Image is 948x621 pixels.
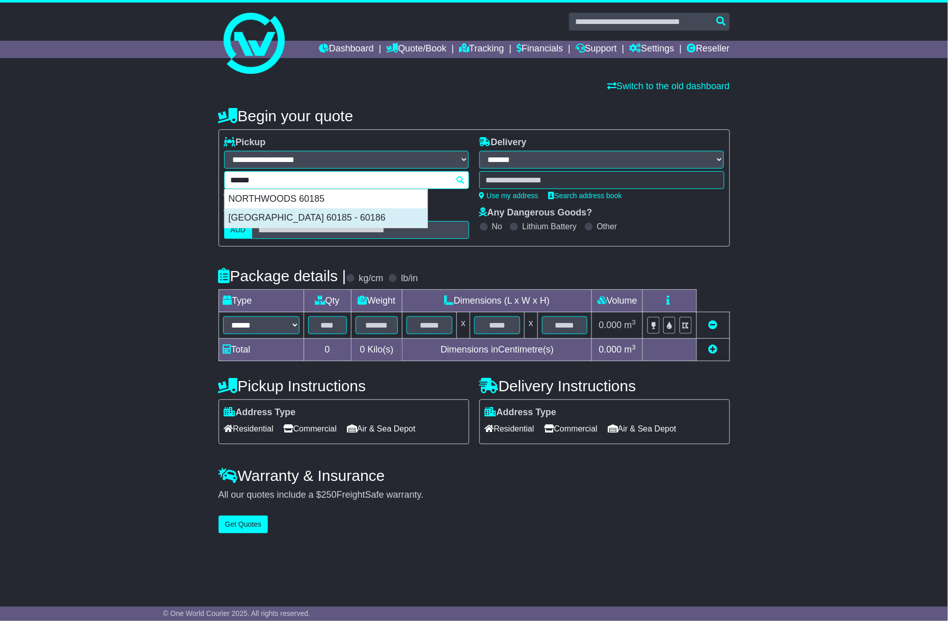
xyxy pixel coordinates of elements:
sup: 3 [632,343,636,351]
td: Dimensions (L x W x H) [402,290,592,312]
span: Commercial [284,421,337,437]
div: NORTHWOODS 60185 [225,190,427,209]
a: Switch to the old dashboard [607,81,729,91]
span: Air & Sea Depot [347,421,416,437]
td: x [524,312,537,339]
td: Weight [351,290,402,312]
span: Residential [224,421,274,437]
td: Total [219,339,304,361]
h4: Warranty & Insurance [219,467,730,484]
typeahead: Please provide city [224,171,469,189]
a: Reseller [687,41,729,58]
span: m [625,344,636,355]
td: Dimensions in Centimetre(s) [402,339,592,361]
a: Financials [517,41,563,58]
label: lb/in [401,273,418,284]
label: Address Type [224,407,296,418]
h4: Pickup Instructions [219,377,469,394]
label: kg/cm [359,273,383,284]
label: Other [597,222,617,231]
span: 0.000 [599,320,622,330]
span: Residential [485,421,534,437]
span: 250 [321,490,337,500]
a: Use my address [479,192,538,200]
span: © One World Courier 2025. All rights reserved. [163,609,310,617]
a: Tracking [459,41,504,58]
a: Settings [630,41,674,58]
a: Support [576,41,617,58]
span: 0 [360,344,365,355]
div: [GEOGRAPHIC_DATA] 60185 - 60186 [225,208,427,228]
label: Address Type [485,407,557,418]
h4: Begin your quote [219,107,730,124]
span: 0.000 [599,344,622,355]
a: Remove this item [709,320,718,330]
label: Any Dangerous Goods? [479,207,592,219]
td: Type [219,290,304,312]
div: All our quotes include a $ FreightSafe warranty. [219,490,730,501]
h4: Package details | [219,267,346,284]
td: Qty [304,290,351,312]
span: Air & Sea Depot [608,421,676,437]
td: x [457,312,470,339]
td: 0 [304,339,351,361]
span: Commercial [545,421,598,437]
label: AUD [224,221,253,239]
td: Volume [592,290,643,312]
h4: Delivery Instructions [479,377,730,394]
a: Search address book [549,192,622,200]
sup: 3 [632,318,636,326]
span: m [625,320,636,330]
label: Pickup [224,137,266,148]
label: Delivery [479,137,527,148]
a: Quote/Book [386,41,446,58]
td: Kilo(s) [351,339,402,361]
a: Dashboard [319,41,374,58]
label: Lithium Battery [522,222,577,231]
a: Add new item [709,344,718,355]
button: Get Quotes [219,516,268,533]
label: No [492,222,502,231]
